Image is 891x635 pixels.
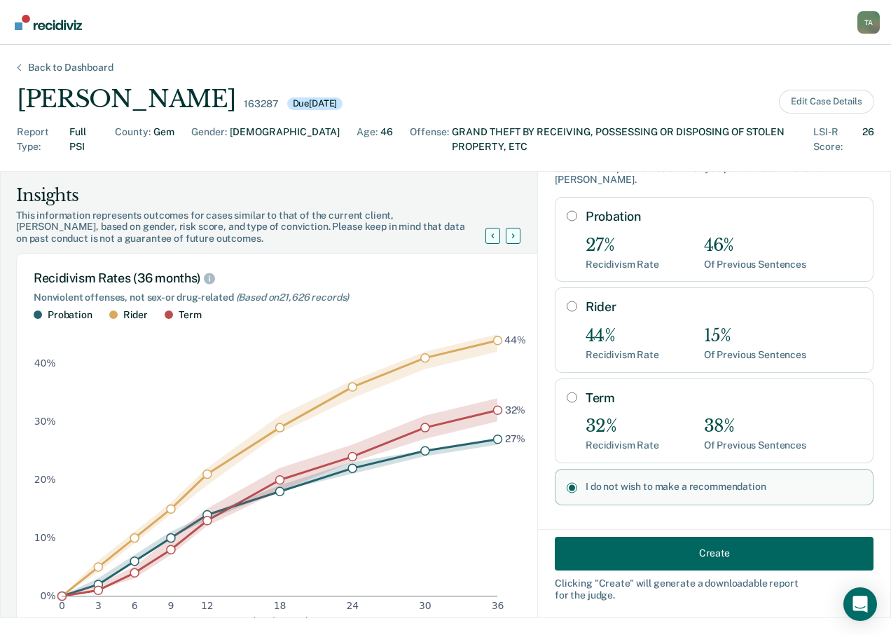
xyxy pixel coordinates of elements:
[16,210,502,245] div: This information represents outcomes for cases similar to that of the current client, [PERSON_NAM...
[229,615,331,627] text: Months since release
[132,601,138,612] text: 6
[41,590,56,601] text: 0%
[236,292,350,303] span: (Based on 21,626 records )
[59,601,65,612] text: 0
[34,533,56,544] text: 10%
[191,125,227,154] div: Gender :
[59,601,504,612] g: x-axis tick label
[17,125,67,154] div: Report Type :
[123,309,148,321] div: Rider
[17,85,235,114] div: [PERSON_NAME]
[69,125,99,154] div: Full PSI
[357,125,378,154] div: Age :
[857,11,880,34] button: Profile dropdown button
[586,235,659,256] div: 27%
[419,601,431,612] text: 30
[586,416,659,437] div: 32%
[492,601,504,612] text: 36
[229,615,331,627] g: x-axis label
[62,334,497,596] g: area
[410,125,449,154] div: Offense :
[346,601,359,612] text: 24
[586,299,862,315] label: Rider
[34,358,56,602] g: y-axis tick label
[504,335,526,445] g: text
[34,271,527,286] div: Recidivism Rates (36 months)
[11,62,130,74] div: Back to Dashboard
[452,125,796,154] div: GRAND THEFT BY RECEIVING, POSSESSING OR DISPOSING OF STOLEN PROPERTY, ETC
[380,125,393,154] div: 46
[586,326,659,346] div: 44%
[504,335,526,346] text: 44%
[586,439,659,451] div: Recidivism Rate
[505,434,526,445] text: 27%
[862,125,874,154] div: 26
[34,358,56,369] text: 40%
[704,326,806,346] div: 15%
[274,601,286,612] text: 18
[857,11,880,34] div: T A
[115,125,151,154] div: County :
[586,259,659,271] div: Recidivism Rate
[48,309,92,321] div: Probation
[34,416,56,428] text: 30%
[779,90,874,114] button: Edit Case Details
[15,15,82,30] img: Recidiviz
[704,416,806,437] div: 38%
[704,259,806,271] div: Of Previous Sentences
[153,125,174,154] div: Gem
[555,163,873,186] div: Select the disposition below that you plan to recommend for [PERSON_NAME] .
[843,587,877,621] div: Open Intercom Messenger
[168,601,174,612] text: 9
[555,577,873,601] div: Clicking " Create " will generate a downloadable report for the judge.
[704,349,806,361] div: Of Previous Sentences
[505,404,526,416] text: 32%
[586,390,862,406] label: Term
[179,309,201,321] div: Term
[95,601,102,612] text: 3
[704,235,806,256] div: 46%
[34,292,527,303] div: Nonviolent offenses, not sex- or drug-related
[555,536,873,570] button: Create
[34,474,56,486] text: 20%
[586,481,862,493] label: I do not wish to make a recommendation
[287,97,343,110] div: Due [DATE]
[586,349,659,361] div: Recidivism Rate
[586,209,862,224] label: Probation
[16,184,502,207] div: Insights
[244,98,278,110] div: 163287
[813,125,859,154] div: LSI-R Score :
[201,601,214,612] text: 12
[704,439,806,451] div: Of Previous Sentences
[230,125,340,154] div: [DEMOGRAPHIC_DATA]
